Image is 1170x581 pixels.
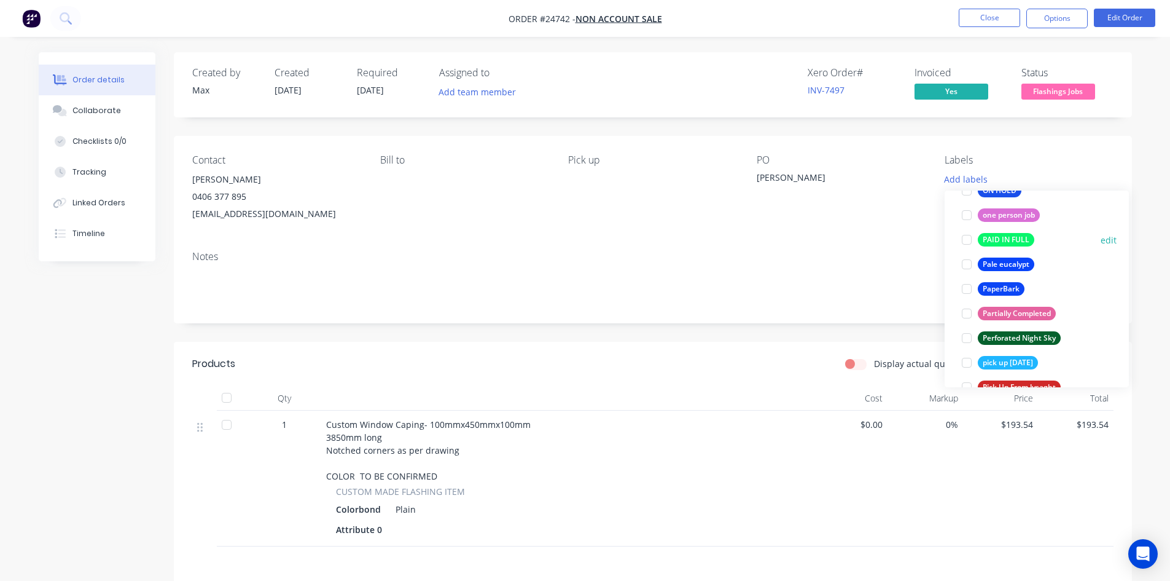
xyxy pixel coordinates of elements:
[957,379,1066,396] button: Pick Up From lysaght
[336,500,386,518] div: Colorbond
[509,13,575,25] span: Order #24742 -
[978,356,1038,370] div: pick up [DATE]
[892,418,958,431] span: 0%
[275,67,342,79] div: Created
[432,84,522,100] button: Add team member
[336,521,387,539] div: Attribute 0
[39,65,155,95] button: Order details
[915,84,988,99] span: Yes
[336,485,465,498] span: CUSTOM MADE FLASHING ITEM
[957,280,1029,298] button: PaperBark
[938,171,994,188] button: Add labels
[357,67,424,79] div: Required
[1043,418,1109,431] span: $193.54
[192,357,235,371] div: Products
[39,218,155,249] button: Timeline
[72,228,105,239] div: Timeline
[439,67,562,79] div: Assigned to
[192,171,361,223] div: [PERSON_NAME]0406 377 895[EMAIL_ADDRESS][DOMAIN_NAME]
[1021,84,1095,102] button: Flashings Jobs
[39,126,155,157] button: Checklists 0/0
[391,500,416,518] div: Plain
[945,154,1113,166] div: Labels
[192,205,361,223] div: [EMAIL_ADDRESS][DOMAIN_NAME]
[978,282,1024,296] div: PaperBark
[1094,9,1155,27] button: Edit Order
[326,419,531,482] span: Custom Window Caping- 100mmx450mmx100mm 3850mm long Notched corners as per drawing COLOR TO BE CO...
[39,157,155,188] button: Tracking
[72,74,125,85] div: Order details
[192,251,1113,263] div: Notes
[978,208,1040,222] div: one person job
[957,256,1039,273] button: Pale eucalypt
[957,305,1061,322] button: Partially Completed
[380,154,548,166] div: Bill to
[887,386,963,411] div: Markup
[817,418,883,431] span: $0.00
[192,154,361,166] div: Contact
[192,84,260,97] div: Max
[1038,386,1113,411] div: Total
[959,9,1020,27] button: Close
[357,84,384,96] span: [DATE]
[957,354,1043,371] button: pick up [DATE]
[72,167,106,178] div: Tracking
[957,207,1045,224] button: one person job
[72,105,121,116] div: Collaborate
[968,418,1034,431] span: $193.54
[957,182,1026,199] button: ON HOLD
[978,184,1021,197] div: ON HOLD
[957,231,1039,248] button: PAID IN FULL
[978,258,1034,271] div: Pale eucalypt
[248,386,321,411] div: Qty
[1021,84,1095,99] span: Flashings Jobs
[1128,539,1158,569] div: Open Intercom Messenger
[439,84,523,100] button: Add team member
[978,233,1034,247] div: PAID IN FULL
[978,381,1061,394] div: Pick Up From lysaght
[282,418,287,431] span: 1
[39,188,155,218] button: Linked Orders
[963,386,1039,411] div: Price
[813,386,888,411] div: Cost
[275,84,302,96] span: [DATE]
[757,154,925,166] div: PO
[757,171,910,188] div: [PERSON_NAME]
[915,67,1007,79] div: Invoiced
[568,154,736,166] div: Pick up
[1021,67,1113,79] div: Status
[957,330,1066,347] button: Perforated Night Sky
[575,13,662,25] a: NON ACCOUNT SALE
[192,171,361,188] div: [PERSON_NAME]
[22,9,41,28] img: Factory
[808,84,844,96] a: INV-7497
[874,357,976,370] label: Display actual quantities
[72,136,127,147] div: Checklists 0/0
[192,188,361,205] div: 0406 377 895
[978,331,1061,345] div: Perforated Night Sky
[1101,234,1117,247] button: edit
[1026,9,1088,28] button: Options
[808,67,900,79] div: Xero Order #
[192,67,260,79] div: Created by
[39,95,155,126] button: Collaborate
[978,307,1056,320] div: Partially Completed
[72,197,125,208] div: Linked Orders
